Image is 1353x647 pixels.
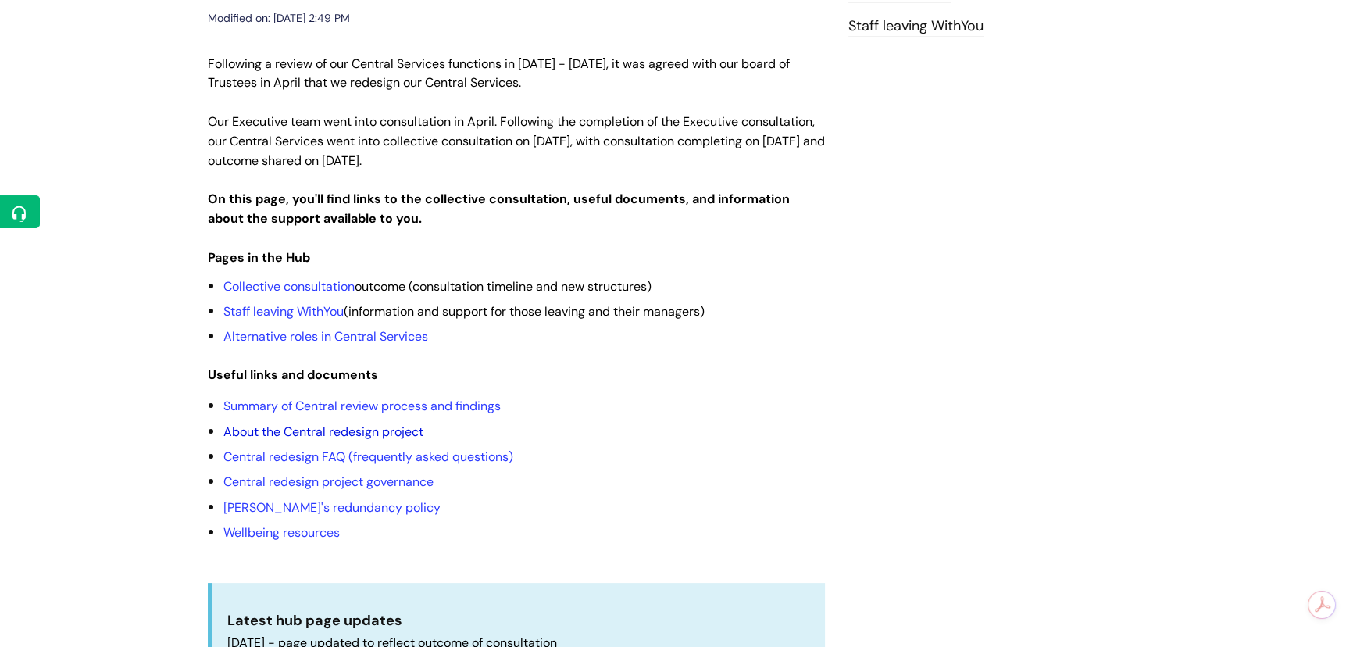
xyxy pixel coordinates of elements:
a: About the Central redesign project [223,424,423,440]
span: outcome (consultation timeline and new structures) [223,278,652,295]
span: Following a review of our Central Services functions in [DATE] - [DATE], it was agreed with our b... [208,55,790,91]
strong: On this page, you'll find links to the collective consultation, useful documents, and information... [208,191,790,227]
strong: Latest hub page updates [227,611,402,630]
a: Summary of Central review process and findings [223,398,501,414]
a: Wellbeing resources [223,524,340,541]
a: Central redesign FAQ (frequently asked questions) [223,449,513,465]
strong: Pages in the Hub [208,249,310,266]
span: (information and support for those leaving and their managers) [223,303,705,320]
a: Collective consultation [223,278,355,295]
strong: Useful links and documents [208,366,378,383]
span: Our Executive team went into consultation in April. Following the completion of the Executive con... [208,113,825,169]
a: Central redesign project governance [223,474,434,490]
div: Modified on: [DATE] 2:49 PM [208,9,350,28]
a: Staff leaving WithYou [223,303,344,320]
a: Staff leaving WithYou [848,16,984,37]
a: Alternative roles in Central Services [223,328,428,345]
a: [PERSON_NAME]'s redundancy policy [223,499,441,516]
